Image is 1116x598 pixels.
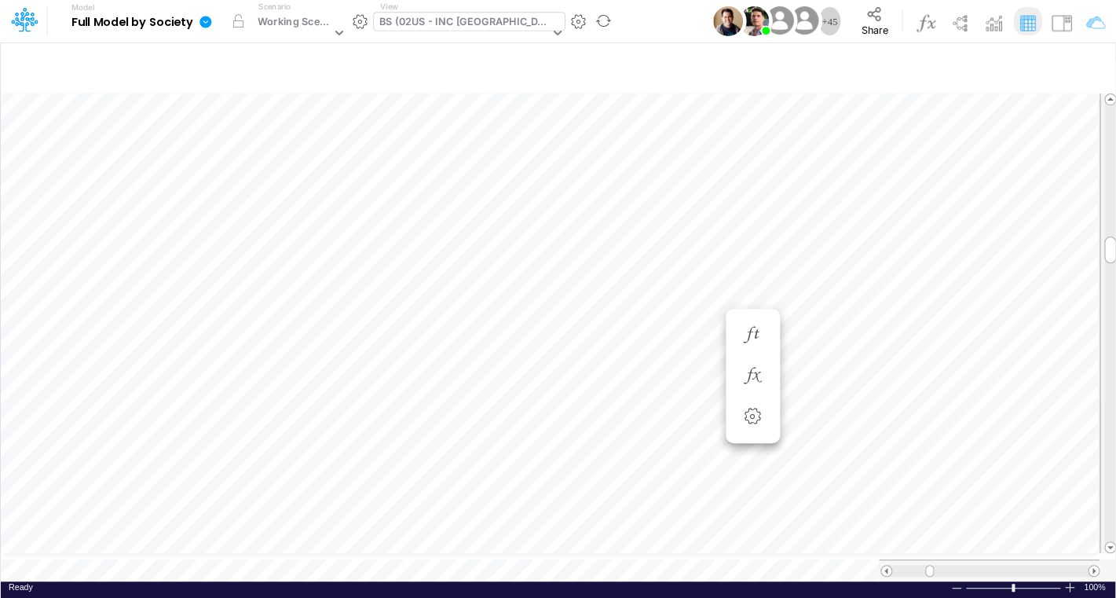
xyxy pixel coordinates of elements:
div: Zoom In [1063,581,1076,593]
img: User Image Icon [713,6,743,36]
b: Full Model by Society [71,16,193,30]
span: 100% [1084,581,1107,593]
div: Zoom [1012,584,1015,592]
label: Scenario [258,1,291,13]
label: Model [71,3,95,13]
label: View [380,1,398,13]
span: + 45 [821,17,837,27]
div: In Ready mode [9,581,33,593]
div: Zoom level [1084,581,1107,593]
button: Share [847,2,901,41]
input: Type a title here [14,50,774,82]
img: User Image Icon [787,3,822,39]
img: User Image Icon [762,3,797,39]
div: Zoom Out [950,582,963,594]
div: BS (02US - INC [GEOGRAPHIC_DATA]) [379,14,549,32]
img: User Image Icon [739,6,769,36]
span: Share [861,24,887,35]
span: Ready [9,582,33,592]
div: Working Scenario [258,14,331,32]
div: Zoom [965,581,1063,593]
